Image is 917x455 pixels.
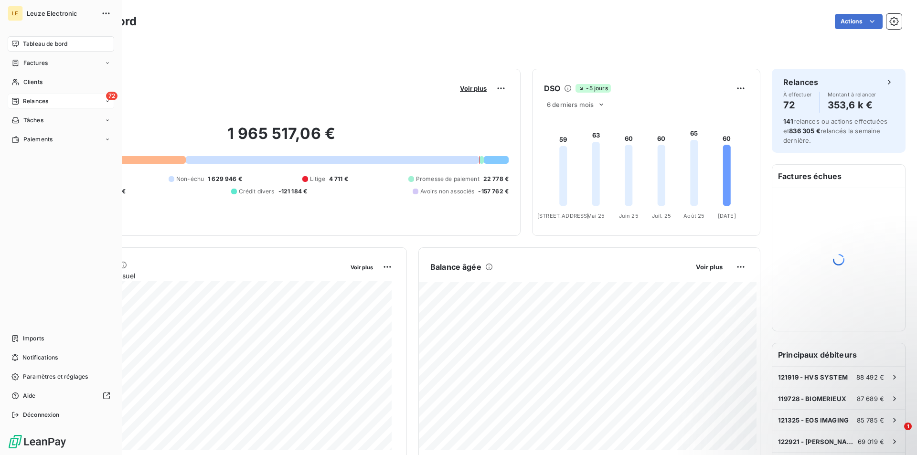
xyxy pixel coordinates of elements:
button: Voir plus [457,84,490,93]
span: Tableau de bord [23,40,67,48]
span: Chiffre d'affaires mensuel [54,271,344,281]
span: Tâches [23,116,43,125]
span: Paiements [23,135,53,144]
span: 141 [783,117,793,125]
span: Clients [23,78,43,86]
h4: 353,6 k € [828,97,876,113]
h6: Principaux débiteurs [772,343,905,366]
iframe: Intercom live chat [885,423,907,445]
span: Leuze Electronic [27,10,96,17]
tspan: Juin 25 [619,212,639,219]
span: -5 jours [576,84,610,93]
span: Relances [23,97,48,106]
span: relances ou actions effectuées et relancés la semaine dernière. [783,117,887,144]
h2: 1 965 517,06 € [54,124,509,153]
tspan: Mai 25 [587,212,605,219]
span: Promesse de paiement [416,175,480,183]
span: Aide [23,392,36,400]
span: 22 778 € [483,175,509,183]
span: Notifications [22,353,58,362]
span: Déconnexion [23,411,60,419]
img: Logo LeanPay [8,434,67,449]
h6: DSO [544,83,560,94]
span: 69 019 € [858,438,884,445]
span: 6 derniers mois [547,101,594,108]
span: Non-échu [176,175,204,183]
a: Aide [8,388,114,403]
span: 72 [106,92,117,100]
tspan: [DATE] [718,212,736,219]
span: Avoirs non associés [420,187,475,196]
span: Factures [23,59,48,67]
span: 122921 - [PERSON_NAME] (HVS) [778,438,858,445]
tspan: Août 25 [683,212,704,219]
h6: Balance âgée [430,261,481,273]
span: -157 762 € [478,187,509,196]
span: Voir plus [696,263,723,271]
iframe: Intercom notifications message [726,362,917,429]
div: LE [8,6,23,21]
span: Imports [23,334,44,343]
span: 836 305 € [789,127,820,135]
span: Montant à relancer [828,92,876,97]
button: Voir plus [348,263,376,271]
span: -121 184 € [278,187,308,196]
span: Voir plus [351,264,373,271]
button: Voir plus [693,263,725,271]
span: À effectuer [783,92,812,97]
span: Litige [310,175,325,183]
h6: Relances [783,76,818,88]
button: Actions [835,14,883,29]
span: Voir plus [460,85,487,92]
span: 4 711 € [329,175,348,183]
tspan: Juil. 25 [652,212,671,219]
span: 1 [904,423,912,430]
h6: Factures échues [772,165,905,188]
h4: 72 [783,97,812,113]
span: Paramètres et réglages [23,372,88,381]
tspan: [STREET_ADDRESS] [537,212,589,219]
span: Crédit divers [239,187,275,196]
span: 1 629 946 € [208,175,242,183]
